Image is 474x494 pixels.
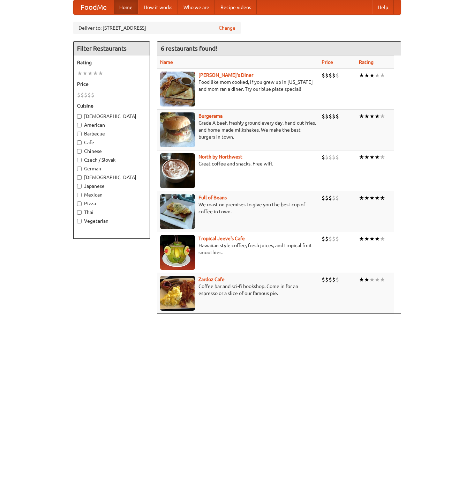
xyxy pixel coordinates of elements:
[325,235,329,243] li: $
[369,72,375,79] li: ★
[359,276,364,283] li: ★
[77,184,82,189] input: Japanese
[98,69,103,77] li: ★
[91,91,95,99] li: $
[77,81,146,88] h5: Price
[198,113,223,119] a: Burgerama
[77,149,82,154] input: Chinese
[198,236,245,241] a: Tropical Jeeve's Cafe
[77,193,82,197] input: Mexican
[77,165,146,172] label: German
[160,235,195,270] img: jeeves.jpg
[364,112,369,120] li: ★
[81,91,84,99] li: $
[160,201,316,215] p: We roast on premises to give you the best cup of coffee in town.
[160,119,316,140] p: Grade A beef, freshly ground every day, hand-cut fries, and home-made milkshakes. We make the bes...
[77,175,82,180] input: [DEMOGRAPHIC_DATA]
[77,121,146,128] label: American
[77,113,146,120] label: [DEMOGRAPHIC_DATA]
[198,195,227,200] b: Full of Beans
[77,158,82,162] input: Czech / Slovak
[322,194,325,202] li: $
[325,276,329,283] li: $
[77,91,81,99] li: $
[74,0,114,14] a: FoodMe
[77,148,146,155] label: Chinese
[322,72,325,79] li: $
[359,112,364,120] li: ★
[77,219,82,223] input: Vegetarian
[198,72,253,78] a: [PERSON_NAME]'s Diner
[375,153,380,161] li: ★
[160,112,195,147] img: burgerama.jpg
[364,235,369,243] li: ★
[359,153,364,161] li: ★
[215,0,257,14] a: Recipe videos
[160,79,316,93] p: Food like mom cooked, if you grew up in [US_STATE] and mom ran a diner. Try our blue plate special!
[77,201,82,206] input: Pizza
[329,72,332,79] li: $
[77,123,82,127] input: American
[336,194,339,202] li: $
[77,130,146,137] label: Barbecue
[325,72,329,79] li: $
[380,153,385,161] li: ★
[336,235,339,243] li: $
[198,277,225,282] a: Zardoz Cafe
[77,209,146,216] label: Thai
[322,153,325,161] li: $
[198,154,242,160] a: North by Northwest
[375,72,380,79] li: ★
[160,59,173,65] a: Name
[332,153,336,161] li: $
[380,235,385,243] li: ★
[138,0,178,14] a: How it works
[77,183,146,190] label: Japanese
[325,194,329,202] li: $
[369,194,375,202] li: ★
[364,72,369,79] li: ★
[375,194,380,202] li: ★
[73,22,241,34] div: Deliver to: [STREET_ADDRESS]
[219,24,235,31] a: Change
[160,276,195,311] img: zardoz.jpg
[375,276,380,283] li: ★
[372,0,394,14] a: Help
[114,0,138,14] a: Home
[332,276,336,283] li: $
[93,69,98,77] li: ★
[77,217,146,224] label: Vegetarian
[322,112,325,120] li: $
[77,140,82,145] input: Cafe
[77,132,82,136] input: Barbecue
[369,153,375,161] li: ★
[364,276,369,283] li: ★
[332,194,336,202] li: $
[325,153,329,161] li: $
[329,153,332,161] li: $
[364,153,369,161] li: ★
[332,112,336,120] li: $
[77,200,146,207] label: Pizza
[375,112,380,120] li: ★
[375,235,380,243] li: ★
[74,42,150,56] h4: Filter Restaurants
[77,114,82,119] input: [DEMOGRAPHIC_DATA]
[77,139,146,146] label: Cafe
[160,194,195,229] img: beans.jpg
[369,112,375,120] li: ★
[380,72,385,79] li: ★
[336,276,339,283] li: $
[332,235,336,243] li: $
[380,194,385,202] li: ★
[77,210,82,215] input: Thai
[380,112,385,120] li: ★
[77,191,146,198] label: Mexican
[77,59,146,66] h5: Rating
[329,194,332,202] li: $
[329,112,332,120] li: $
[364,194,369,202] li: ★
